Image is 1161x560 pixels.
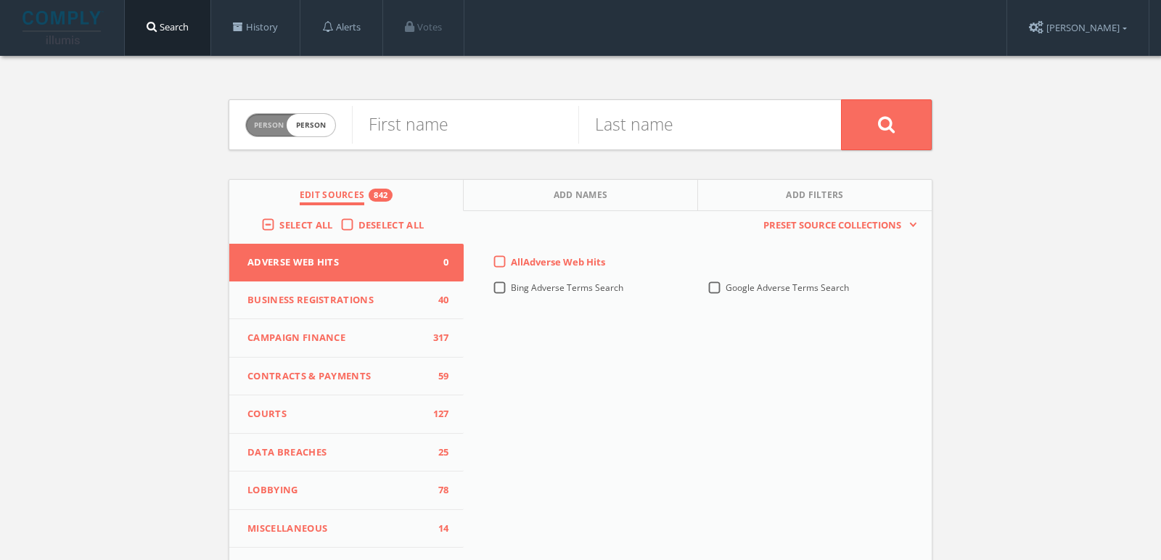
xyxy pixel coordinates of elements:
[22,11,104,44] img: illumis
[229,319,464,358] button: Campaign Finance317
[427,445,449,460] span: 25
[279,218,332,231] span: Select All
[427,369,449,384] span: 59
[511,281,623,294] span: Bing Adverse Terms Search
[247,255,427,270] span: Adverse Web Hits
[247,369,427,384] span: Contracts & Payments
[464,180,698,211] button: Add Names
[358,218,424,231] span: Deselect All
[427,331,449,345] span: 317
[786,189,844,205] span: Add Filters
[698,180,932,211] button: Add Filters
[229,434,464,472] button: Data Breaches25
[287,114,335,136] span: person
[247,483,427,498] span: Lobbying
[511,255,605,268] span: All Adverse Web Hits
[300,189,365,205] span: Edit Sources
[427,483,449,498] span: 78
[247,407,427,421] span: Courts
[427,407,449,421] span: 127
[427,293,449,308] span: 40
[229,244,464,281] button: Adverse Web Hits0
[247,293,427,308] span: Business Registrations
[756,218,917,233] button: Preset Source Collections
[254,120,284,131] span: Person
[229,281,464,320] button: Business Registrations40
[369,189,393,202] div: 842
[229,358,464,396] button: Contracts & Payments59
[247,445,427,460] span: Data Breaches
[427,522,449,536] span: 14
[229,472,464,510] button: Lobbying78
[229,395,464,434] button: Courts127
[756,218,908,233] span: Preset Source Collections
[247,331,427,345] span: Campaign Finance
[229,180,464,211] button: Edit Sources842
[554,189,608,205] span: Add Names
[726,281,849,294] span: Google Adverse Terms Search
[229,510,464,548] button: Miscellaneous14
[247,522,427,536] span: Miscellaneous
[427,255,449,270] span: 0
